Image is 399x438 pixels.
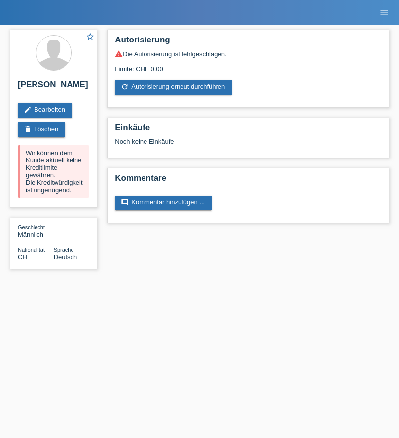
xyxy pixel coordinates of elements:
span: Sprache [54,247,74,253]
a: star_border [86,32,95,42]
i: star_border [86,32,95,41]
i: warning [115,50,123,58]
h2: [PERSON_NAME] [18,80,89,95]
span: Deutsch [54,253,77,261]
i: comment [121,199,129,206]
div: Männlich [18,223,54,238]
div: Die Autorisierung ist fehlgeschlagen. [115,50,381,58]
i: edit [24,106,32,114]
a: refreshAutorisierung erneut durchführen [115,80,232,95]
span: Geschlecht [18,224,45,230]
a: commentKommentar hinzufügen ... [115,196,212,210]
span: Nationalität [18,247,45,253]
span: Schweiz [18,253,27,261]
a: deleteLöschen [18,122,65,137]
div: Limite: CHF 0.00 [115,58,381,73]
div: Wir können dem Kunde aktuell keine Kreditlimite gewähren. Die Kreditwürdigkeit ist ungenügend. [18,145,89,198]
h2: Einkäufe [115,123,381,138]
i: delete [24,125,32,133]
a: editBearbeiten [18,103,72,118]
a: menu [374,9,394,15]
i: refresh [121,83,129,91]
i: menu [379,8,389,18]
h2: Autorisierung [115,35,381,50]
h2: Kommentare [115,173,381,188]
div: Noch keine Einkäufe [115,138,381,153]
